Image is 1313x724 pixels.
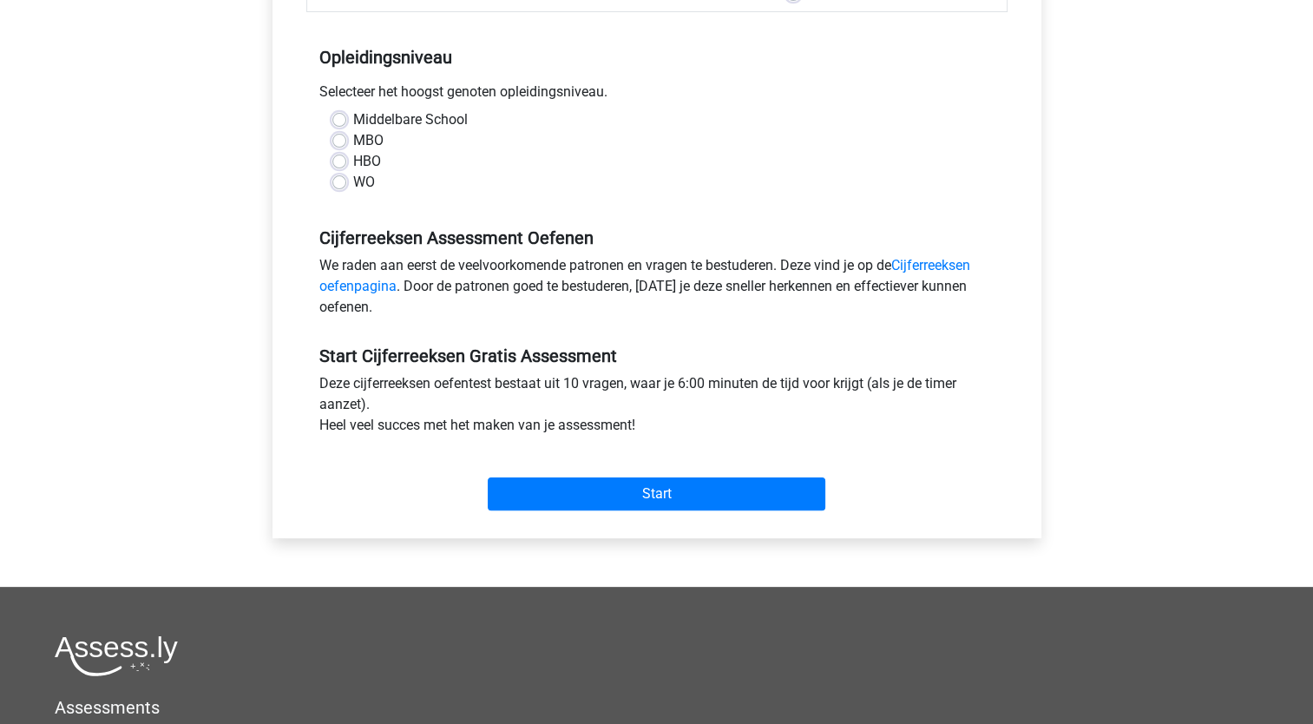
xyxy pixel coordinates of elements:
input: Start [488,477,825,510]
img: Assessly logo [55,635,178,676]
label: HBO [353,151,381,172]
label: Middelbare School [353,109,468,130]
label: WO [353,172,375,193]
h5: Assessments [55,697,1258,718]
div: We raden aan eerst de veelvoorkomende patronen en vragen te bestuderen. Deze vind je op de . Door... [306,255,1008,325]
h5: Cijferreeksen Assessment Oefenen [319,227,995,248]
div: Selecteer het hoogst genoten opleidingsniveau. [306,82,1008,109]
h5: Opleidingsniveau [319,40,995,75]
h5: Start Cijferreeksen Gratis Assessment [319,346,995,366]
label: MBO [353,130,384,151]
div: Deze cijferreeksen oefentest bestaat uit 10 vragen, waar je 6:00 minuten de tijd voor krijgt (als... [306,373,1008,443]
